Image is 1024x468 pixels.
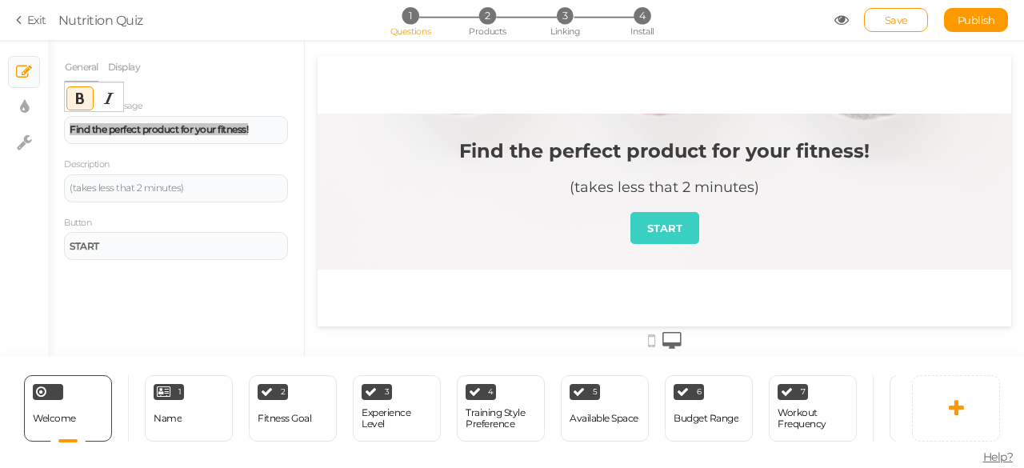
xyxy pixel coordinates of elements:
li: 3 Linking [528,7,602,24]
a: Exit [16,12,46,28]
div: Workout Frequency [778,407,848,430]
li: 4 Install [605,7,679,24]
span: Linking [550,26,579,37]
div: Training Style Preference [466,407,536,430]
div: Budget Range [674,413,738,424]
span: 5 [593,388,598,396]
div: 3 Experience Level [353,375,441,442]
span: 1 [178,388,182,396]
div: (takes less that 2 minutes) [70,183,282,193]
label: Description [64,159,110,170]
span: 7 [801,388,806,396]
div: Save [864,8,928,32]
div: 6 Budget Range [665,375,753,442]
strong: START [330,166,365,178]
a: Display [107,52,142,82]
div: 4 Training Style Preference [457,375,545,442]
span: Install [630,26,654,37]
span: Help? [983,450,1014,464]
span: 4 [634,7,650,24]
span: 3 [557,7,574,24]
div: Nutrition Quiz [58,10,143,30]
div: 2 Fitness Goal [249,375,337,442]
div: Bold [66,86,94,110]
span: Products [469,26,506,37]
div: Italic [95,86,122,110]
div: Available Space [570,413,638,424]
div: End [890,375,978,442]
strong: Find the perfect product for your fitness! [70,123,248,135]
strong: Find the perfect product for your fitness! [142,83,552,106]
li: 2 Products [450,7,525,24]
span: 2 [281,388,286,396]
span: Save [885,14,908,26]
span: Publish [958,14,995,26]
label: Welcome message [64,101,143,112]
div: 5 Available Space [561,375,649,442]
li: 1 Questions [373,7,447,24]
div: Fitness Goal [258,413,311,424]
div: Welcome [24,375,112,442]
div: 7 Workout Frequency [769,375,857,442]
span: 2 [479,7,496,24]
div: Experience Level [362,407,432,430]
label: Button [64,218,91,229]
a: General [64,52,99,82]
span: Questions [390,26,431,37]
span: Welcome [33,412,76,424]
div: (takes less that 2 minutes) [252,122,442,140]
span: 1 [402,7,418,24]
span: 4 [488,388,494,396]
div: Name [154,413,182,424]
strong: START [70,240,99,252]
div: 1 Name [145,375,233,442]
span: 6 [697,388,702,396]
span: 3 [385,388,390,396]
